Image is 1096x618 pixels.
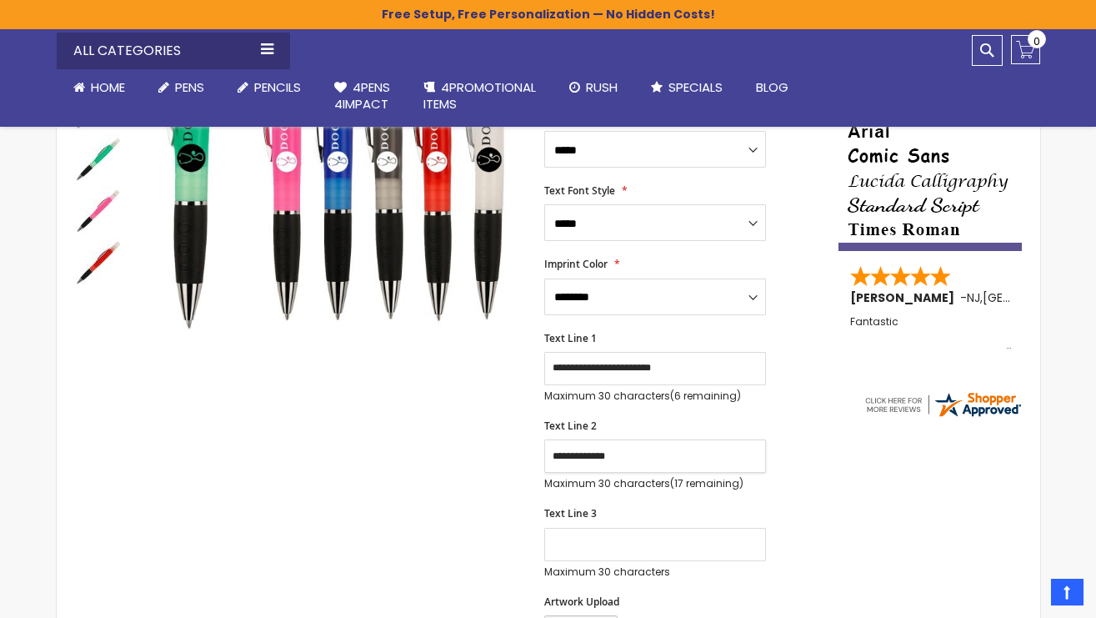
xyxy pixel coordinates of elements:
[423,78,536,113] span: 4PROMOTIONAL ITEMS
[586,78,618,96] span: Rush
[73,236,123,288] div: 2 in 1 Sanitizer Pen
[756,78,788,96] span: Blog
[670,476,743,490] span: (17 remaining)
[967,289,980,306] span: NJ
[73,186,123,236] img: 2 in 1 Sanitizer Pen
[175,78,204,96] span: Pens
[1033,33,1040,49] span: 0
[863,409,1023,423] a: 4pens.com certificate URL
[73,134,123,184] img: 2 in 1 Sanitizer Pen
[142,69,221,106] a: Pens
[544,183,615,198] span: Text Font Style
[739,69,805,106] a: Blog
[334,78,390,113] span: 4Pens 4impact
[850,289,960,306] span: [PERSON_NAME]
[1011,35,1040,64] a: 0
[544,419,597,433] span: Text Line 2
[553,69,634,106] a: Rush
[544,477,766,490] p: Maximum 30 characters
[634,69,739,106] a: Specials
[838,90,1022,251] img: font-personalization-examples
[850,316,1012,352] div: Fantastic
[668,78,723,96] span: Specials
[221,69,318,106] a: Pencils
[544,257,608,271] span: Imprint Color
[91,78,125,96] span: Home
[73,184,125,236] div: 2 in 1 Sanitizer Pen
[544,506,597,520] span: Text Line 3
[544,331,597,345] span: Text Line 1
[318,69,407,123] a: 4Pens4impact
[73,133,125,184] div: 2 in 1 Sanitizer Pen
[73,238,123,288] img: 2 in 1 Sanitizer Pen
[57,33,290,69] div: All Categories
[544,565,766,579] p: Maximum 30 characters
[57,69,142,106] a: Home
[863,389,1023,420] img: 4pens.com widget logo
[544,595,619,609] span: Artwork Upload
[407,69,553,123] a: 4PROMOTIONALITEMS
[670,389,741,403] span: (6 remaining)
[958,573,1096,618] iframe: Google Customer Reviews
[544,389,766,403] p: Maximum 30 characters
[254,78,301,96] span: Pencils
